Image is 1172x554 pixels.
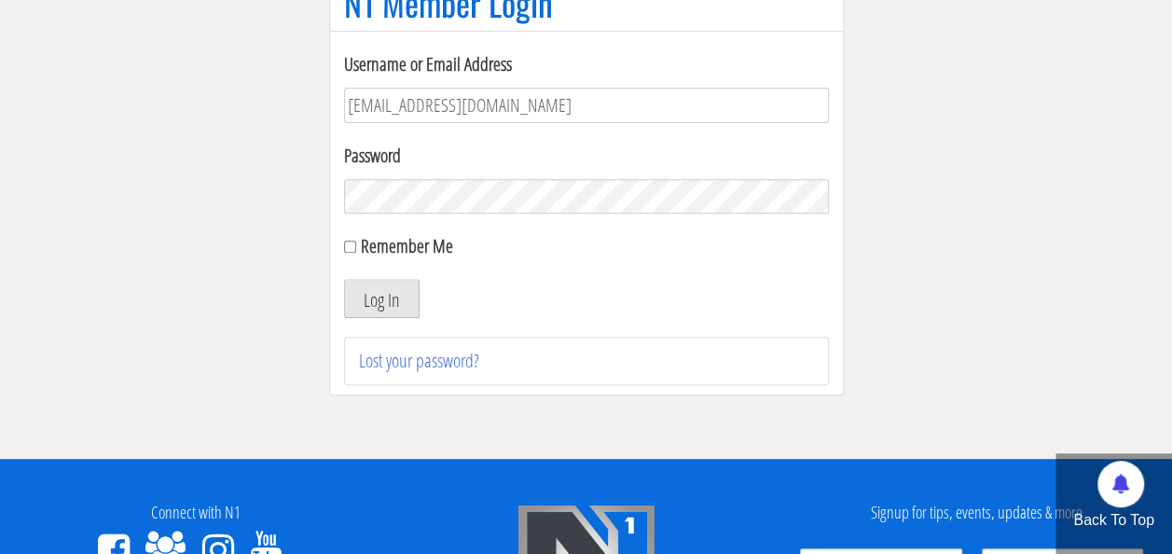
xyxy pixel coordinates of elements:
label: Username or Email Address [344,50,829,78]
label: Password [344,142,829,170]
p: Back To Top [1055,509,1172,532]
h4: Connect with N1 [14,504,377,522]
button: Log In [344,279,420,318]
h4: Signup for tips, events, updates & more [795,504,1158,522]
label: Remember Me [361,233,453,258]
a: Lost your password? [359,348,479,373]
